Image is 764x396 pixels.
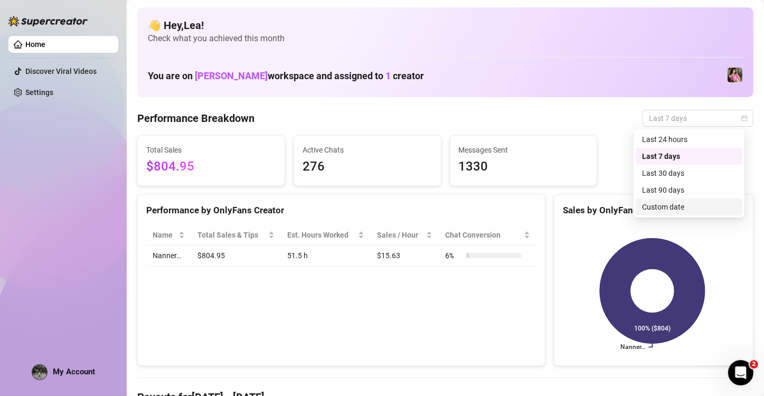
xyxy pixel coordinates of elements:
[636,165,742,182] div: Last 30 days
[146,225,191,246] th: Name
[636,131,742,148] div: Last 24 hours
[642,150,736,162] div: Last 7 days
[303,157,432,177] span: 276
[741,115,748,121] span: calendar
[281,246,371,266] td: 51.5 h
[303,144,432,156] span: Active Chats
[377,229,424,241] span: Sales / Hour
[148,18,743,33] h4: 👋 Hey, Lea !
[25,88,53,97] a: Settings
[642,134,736,145] div: Last 24 hours
[148,33,743,44] span: Check what you achieved this month
[728,68,742,82] img: Nanner
[642,201,736,213] div: Custom date
[371,246,439,266] td: $15.63
[439,225,536,246] th: Chat Conversion
[191,246,280,266] td: $804.95
[195,70,268,81] span: [PERSON_NAME]
[146,246,191,266] td: Nanner…
[636,182,742,199] div: Last 90 days
[191,225,280,246] th: Total Sales & Tips
[563,203,744,218] div: Sales by OnlyFans Creator
[25,40,45,49] a: Home
[459,157,589,177] span: 1330
[620,344,645,351] text: Nanner…
[385,70,391,81] span: 1
[636,199,742,215] div: Custom date
[642,167,736,179] div: Last 30 days
[25,67,97,76] a: Discover Viral Videos
[53,367,95,376] span: My Account
[728,360,753,385] iframe: Intercom live chat
[8,16,88,26] img: logo-BBDzfeDw.svg
[287,229,356,241] div: Est. Hours Worked
[636,148,742,165] div: Last 7 days
[137,111,254,126] h4: Performance Breakdown
[371,225,439,246] th: Sales / Hour
[445,250,462,261] span: 6 %
[642,184,736,196] div: Last 90 days
[750,360,758,369] span: 2
[445,229,522,241] span: Chat Conversion
[32,365,47,380] img: ACg8ocLY_mowUiiko4FbOnsiZNw2QgBo5E1iwE8L6I5D89VSD6Yjp0c=s96-c
[146,157,276,177] span: $804.95
[146,203,536,218] div: Performance by OnlyFans Creator
[153,229,176,241] span: Name
[148,70,424,82] h1: You are on workspace and assigned to creator
[459,144,589,156] span: Messages Sent
[146,144,276,156] span: Total Sales
[649,110,747,126] span: Last 7 days
[197,229,266,241] span: Total Sales & Tips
